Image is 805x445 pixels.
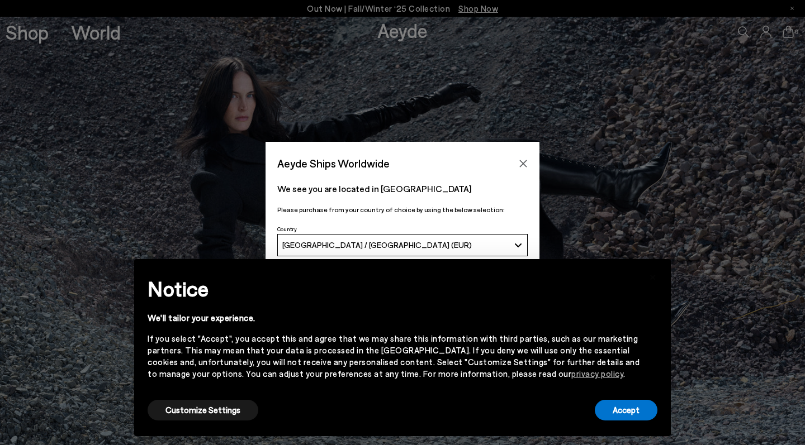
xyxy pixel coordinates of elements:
span: Country [277,226,297,232]
div: We'll tailor your experience. [148,312,640,324]
button: Customize Settings [148,400,258,420]
span: Aeyde Ships Worldwide [277,154,390,173]
p: Please purchase from your country of choice by using the below selection: [277,204,528,215]
a: privacy policy [571,369,623,379]
button: Close this notice [640,262,666,289]
p: We see you are located in [GEOGRAPHIC_DATA] [277,182,528,195]
h2: Notice [148,274,640,303]
span: × [649,267,657,284]
button: Accept [595,400,657,420]
div: If you select "Accept", you accept this and agree that we may share this information with third p... [148,333,640,380]
span: [GEOGRAPHIC_DATA] / [GEOGRAPHIC_DATA] (EUR) [282,240,472,250]
button: Close [515,155,532,172]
